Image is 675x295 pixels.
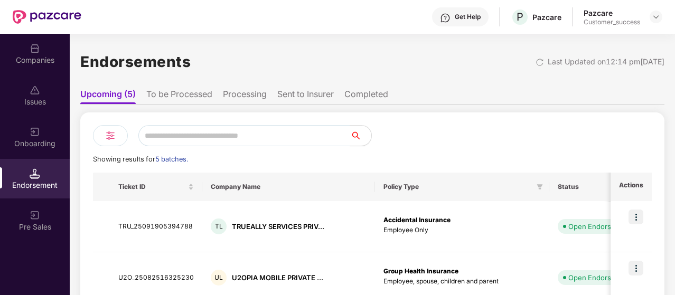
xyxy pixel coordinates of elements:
p: Employee, spouse, children and parent [383,277,541,287]
li: To be Processed [146,89,212,104]
span: filter [535,180,545,193]
div: UL [211,270,227,286]
div: Customer_success [584,18,640,26]
img: svg+xml;base64,PHN2ZyBpZD0iUmVsb2FkLTMyeDMyIiB4bWxucz0iaHR0cDovL3d3dy53My5vcmcvMjAwMC9zdmciIHdpZH... [536,58,544,66]
img: icon [629,210,643,224]
img: svg+xml;base64,PHN2ZyBpZD0iRHJvcGRvd24tMzJ4MzIiIHhtbG5zPSJodHRwOi8vd3d3LnczLm9yZy8yMDAwL3N2ZyIgd2... [652,13,660,21]
li: Processing [223,89,267,104]
span: search [350,131,371,140]
div: Pazcare [584,8,640,18]
span: Policy Type [383,183,532,191]
img: New Pazcare Logo [13,10,81,24]
img: icon [629,261,643,275]
div: Pazcare [532,12,561,22]
img: svg+xml;base64,PHN2ZyB3aWR0aD0iMjAiIGhlaWdodD0iMjAiIHZpZXdCb3g9IjAgMCAyMCAyMCIgZmlsbD0ibm9uZSIgeG... [30,127,40,137]
span: 5 batches. [155,155,188,163]
img: svg+xml;base64,PHN2ZyBpZD0iQ29tcGFuaWVzIiB4bWxucz0iaHR0cDovL3d3dy53My5vcmcvMjAwMC9zdmciIHdpZHRoPS... [30,43,40,54]
img: svg+xml;base64,PHN2ZyB4bWxucz0iaHR0cDovL3d3dy53My5vcmcvMjAwMC9zdmciIHdpZHRoPSIyNCIgaGVpZ2h0PSIyNC... [104,129,117,142]
b: Group Health Insurance [383,267,458,275]
img: svg+xml;base64,PHN2ZyB3aWR0aD0iMjAiIGhlaWdodD0iMjAiIHZpZXdCb3g9IjAgMCAyMCAyMCIgZmlsbD0ibm9uZSIgeG... [30,210,40,221]
p: Employee Only [383,225,541,235]
div: Last Updated on 12:14 pm[DATE] [548,56,664,68]
img: svg+xml;base64,PHN2ZyBpZD0iSXNzdWVzX2Rpc2FibGVkIiB4bWxucz0iaHR0cDovL3d3dy53My5vcmcvMjAwMC9zdmciIH... [30,85,40,96]
h1: Endorsements [80,50,191,73]
th: Actions [611,173,652,201]
div: Get Help [455,13,481,21]
b: Accidental Insurance [383,216,451,224]
div: U2OPIA MOBILE PRIVATE ... [232,273,323,283]
th: Status [549,173,645,201]
th: Company Name [202,173,375,201]
li: Sent to Insurer [277,89,334,104]
span: P [517,11,523,23]
img: svg+xml;base64,PHN2ZyBpZD0iSGVscC0zMngzMiIgeG1sbnM9Imh0dHA6Ly93d3cudzMub3JnLzIwMDAvc3ZnIiB3aWR0aD... [440,13,451,23]
div: TL [211,218,227,234]
span: filter [537,184,543,190]
span: Ticket ID [118,183,186,191]
div: Open Endorsement [568,221,632,232]
li: Upcoming (5) [80,89,136,104]
td: TRU_25091905394788 [110,201,202,252]
div: TRUEALLY SERVICES PRIV... [232,222,324,232]
div: Open Endorsement [568,272,632,283]
li: Completed [344,89,388,104]
span: Showing results for [93,155,188,163]
th: Ticket ID [110,173,202,201]
img: svg+xml;base64,PHN2ZyB3aWR0aD0iMTQuNSIgaGVpZ2h0PSIxNC41IiB2aWV3Qm94PSIwIDAgMTYgMTYiIGZpbGw9Im5vbm... [30,168,40,179]
button: search [350,125,372,146]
